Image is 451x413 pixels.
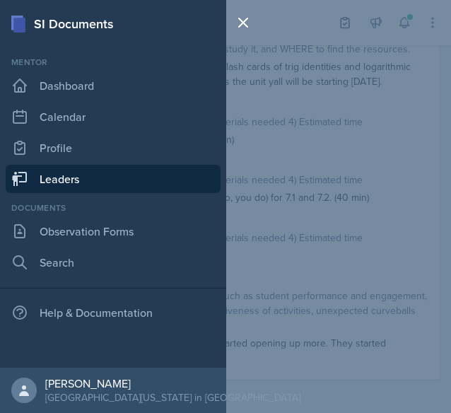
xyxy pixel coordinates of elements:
[6,298,221,327] div: Help & Documentation
[6,217,221,245] a: Observation Forms
[6,248,221,277] a: Search
[6,56,221,69] div: Mentor
[45,376,300,390] div: [PERSON_NAME]
[6,103,221,131] a: Calendar
[6,71,221,100] a: Dashboard
[6,165,221,193] a: Leaders
[6,134,221,162] a: Profile
[45,390,300,405] div: [GEOGRAPHIC_DATA][US_STATE] in [GEOGRAPHIC_DATA]
[6,202,221,214] div: Documents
